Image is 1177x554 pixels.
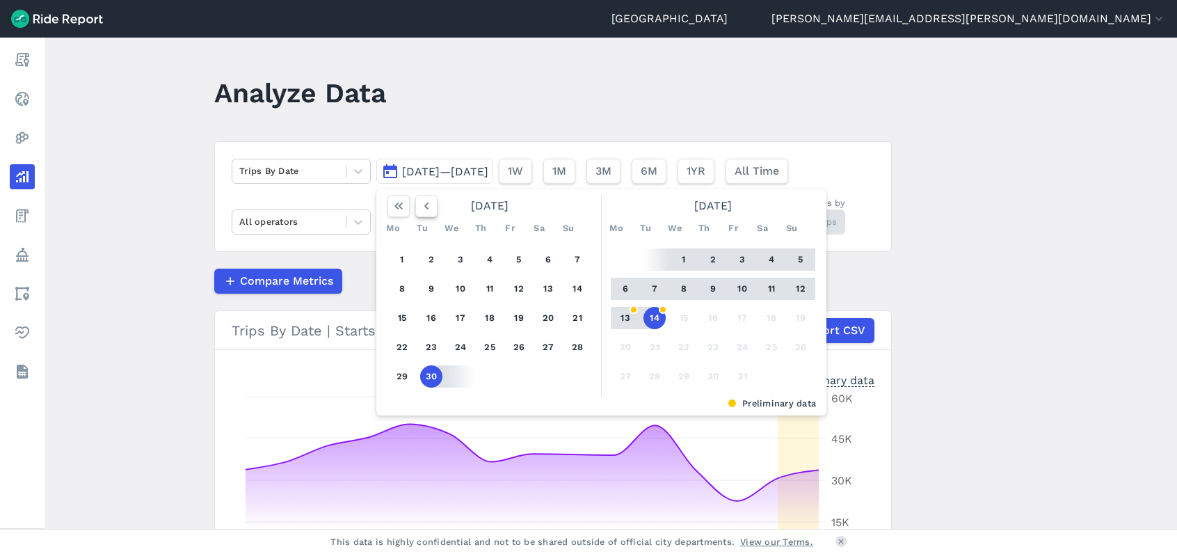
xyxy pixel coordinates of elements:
span: 1W [508,163,523,180]
button: 8 [391,278,413,300]
img: Ride Report [11,10,103,28]
h1: Analyze Data [214,74,386,112]
span: 6M [641,163,657,180]
div: [DATE] [605,195,821,217]
button: 6M [632,159,666,184]
button: 23 [702,336,724,358]
div: Mo [382,217,404,239]
button: 6 [537,248,559,271]
button: 3M [586,159,620,184]
span: 1YR [687,163,705,180]
button: 1 [673,248,695,271]
button: 27 [537,336,559,358]
button: 27 [614,365,636,388]
div: Su [557,217,579,239]
a: Realtime [10,86,35,111]
div: Preliminary data [785,372,874,387]
button: 31 [731,365,753,388]
button: 10 [731,278,753,300]
button: 25 [760,336,783,358]
button: Compare Metrics [214,269,342,294]
button: 10 [449,278,472,300]
span: Compare Metrics [240,273,333,290]
span: 3M [595,163,611,180]
button: 14 [643,307,666,329]
div: We [664,217,686,239]
button: [DATE]—[DATE] [376,159,493,184]
button: 1YR [678,159,714,184]
div: [DATE] [382,195,598,217]
div: Tu [634,217,657,239]
tspan: 30K [831,474,852,487]
button: 18 [479,307,501,329]
button: 12 [790,278,812,300]
button: 22 [673,336,695,358]
span: All Time [735,163,779,180]
a: Report [10,47,35,72]
button: 16 [702,307,724,329]
button: 1W [499,159,532,184]
button: 24 [731,336,753,358]
button: 28 [643,365,666,388]
span: 1M [552,163,566,180]
button: 4 [760,248,783,271]
tspan: 45K [831,432,852,445]
button: 22 [391,336,413,358]
button: [PERSON_NAME][EMAIL_ADDRESS][PERSON_NAME][DOMAIN_NAME] [771,10,1166,27]
button: 7 [643,278,666,300]
button: 30 [702,365,724,388]
button: 9 [420,278,442,300]
span: [DATE]—[DATE] [402,165,488,178]
button: 21 [566,307,588,329]
button: 19 [508,307,530,329]
button: 17 [449,307,472,329]
button: 15 [673,307,695,329]
button: All Time [726,159,788,184]
button: 1 [391,248,413,271]
button: 2 [420,248,442,271]
button: 11 [760,278,783,300]
button: 3 [731,248,753,271]
a: Fees [10,203,35,228]
button: 26 [508,336,530,358]
button: 29 [673,365,695,388]
button: 6 [614,278,636,300]
button: 7 [566,248,588,271]
a: Health [10,320,35,345]
button: 13 [614,307,636,329]
button: 25 [479,336,501,358]
a: Heatmaps [10,125,35,150]
a: Datasets [10,359,35,384]
div: Fr [722,217,744,239]
a: Areas [10,281,35,306]
span: Export CSV [803,322,865,339]
button: 9 [702,278,724,300]
button: 21 [643,336,666,358]
button: 14 [566,278,588,300]
a: View our Terms. [740,535,813,548]
button: 8 [673,278,695,300]
button: 2 [702,248,724,271]
button: 11 [479,278,501,300]
button: 3 [449,248,472,271]
button: 5 [508,248,530,271]
button: 18 [760,307,783,329]
button: 17 [731,307,753,329]
a: Analyze [10,164,35,189]
button: 4 [479,248,501,271]
button: 20 [537,307,559,329]
div: Su [780,217,803,239]
button: 19 [790,307,812,329]
button: 24 [449,336,472,358]
div: Sa [751,217,774,239]
button: 20 [614,336,636,358]
div: We [440,217,463,239]
button: 13 [537,278,559,300]
button: 26 [790,336,812,358]
div: Mo [605,217,627,239]
div: Preliminary data [387,397,816,410]
button: 16 [420,307,442,329]
button: 23 [420,336,442,358]
div: Sa [528,217,550,239]
tspan: 60K [831,392,853,405]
